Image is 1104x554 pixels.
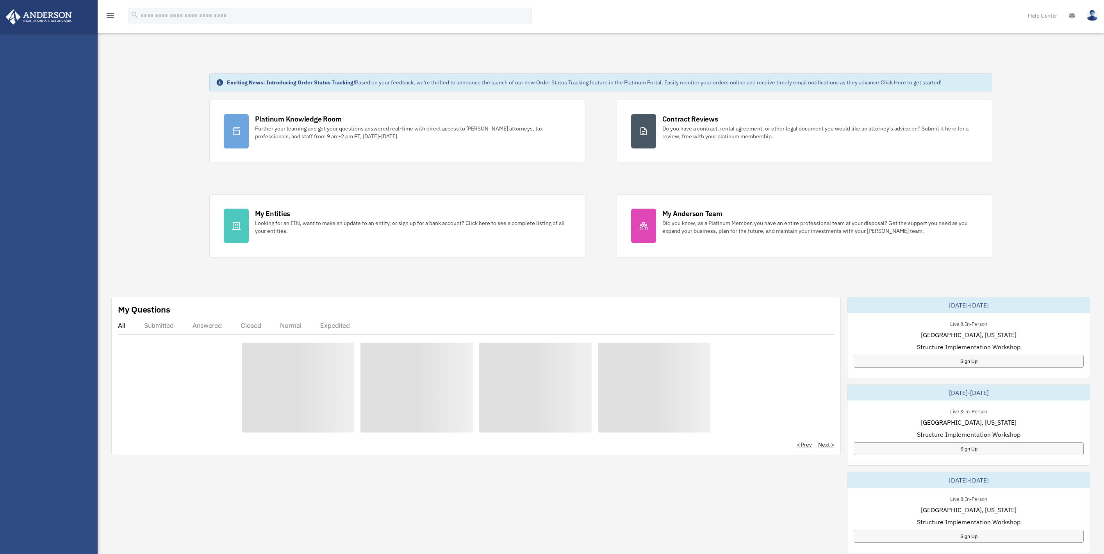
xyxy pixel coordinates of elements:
[280,322,301,329] div: Normal
[917,430,1020,439] span: Structure Implementation Workshop
[320,322,350,329] div: Expedited
[662,219,978,235] div: Did you know, as a Platinum Member, you have an entire professional team at your disposal? Get th...
[797,441,812,449] a: < Prev
[847,472,1090,488] div: [DATE]-[DATE]
[662,209,722,218] div: My Anderson Team
[209,100,585,163] a: Platinum Knowledge Room Further your learning and get your questions answered real-time with dire...
[4,9,74,25] img: Anderson Advisors Platinum Portal
[854,530,1084,543] a: Sign Up
[917,342,1020,352] span: Structure Implementation Workshop
[105,14,115,20] a: menu
[255,219,571,235] div: Looking for an EIN, want to make an update to an entity, or sign up for a bank account? Click her...
[227,79,942,86] div: Based on your feedback, we're thrilled to announce the launch of our new Order Status Tracking fe...
[921,505,1017,515] span: [GEOGRAPHIC_DATA], [US_STATE]
[921,330,1017,340] span: [GEOGRAPHIC_DATA], [US_STATE]
[118,322,125,329] div: All
[881,79,942,86] a: Click Here to get started!
[854,442,1084,455] a: Sign Up
[847,385,1090,400] div: [DATE]-[DATE]
[227,79,355,86] strong: Exciting News: Introducing Order Status Tracking!
[921,418,1017,427] span: [GEOGRAPHIC_DATA], [US_STATE]
[193,322,222,329] div: Answered
[255,209,290,218] div: My Entities
[917,517,1020,527] span: Structure Implementation Workshop
[662,114,718,124] div: Contract Reviews
[144,322,174,329] div: Submitted
[944,319,993,327] div: Live & In-Person
[255,114,342,124] div: Platinum Knowledge Room
[255,125,571,140] div: Further your learning and get your questions answered real-time with direct access to [PERSON_NAM...
[818,441,834,449] a: Next >
[944,407,993,415] div: Live & In-Person
[130,11,139,19] i: search
[105,11,115,20] i: menu
[209,194,585,257] a: My Entities Looking for an EIN, want to make an update to an entity, or sign up for a bank accoun...
[241,322,261,329] div: Closed
[662,125,978,140] div: Do you have a contract, rental agreement, or other legal document you would like an attorney's ad...
[847,297,1090,313] div: [DATE]-[DATE]
[118,304,170,315] div: My Questions
[944,494,993,502] div: Live & In-Person
[1086,10,1098,21] img: User Pic
[617,194,993,257] a: My Anderson Team Did you know, as a Platinum Member, you have an entire professional team at your...
[617,100,993,163] a: Contract Reviews Do you have a contract, rental agreement, or other legal document you would like...
[854,355,1084,368] a: Sign Up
